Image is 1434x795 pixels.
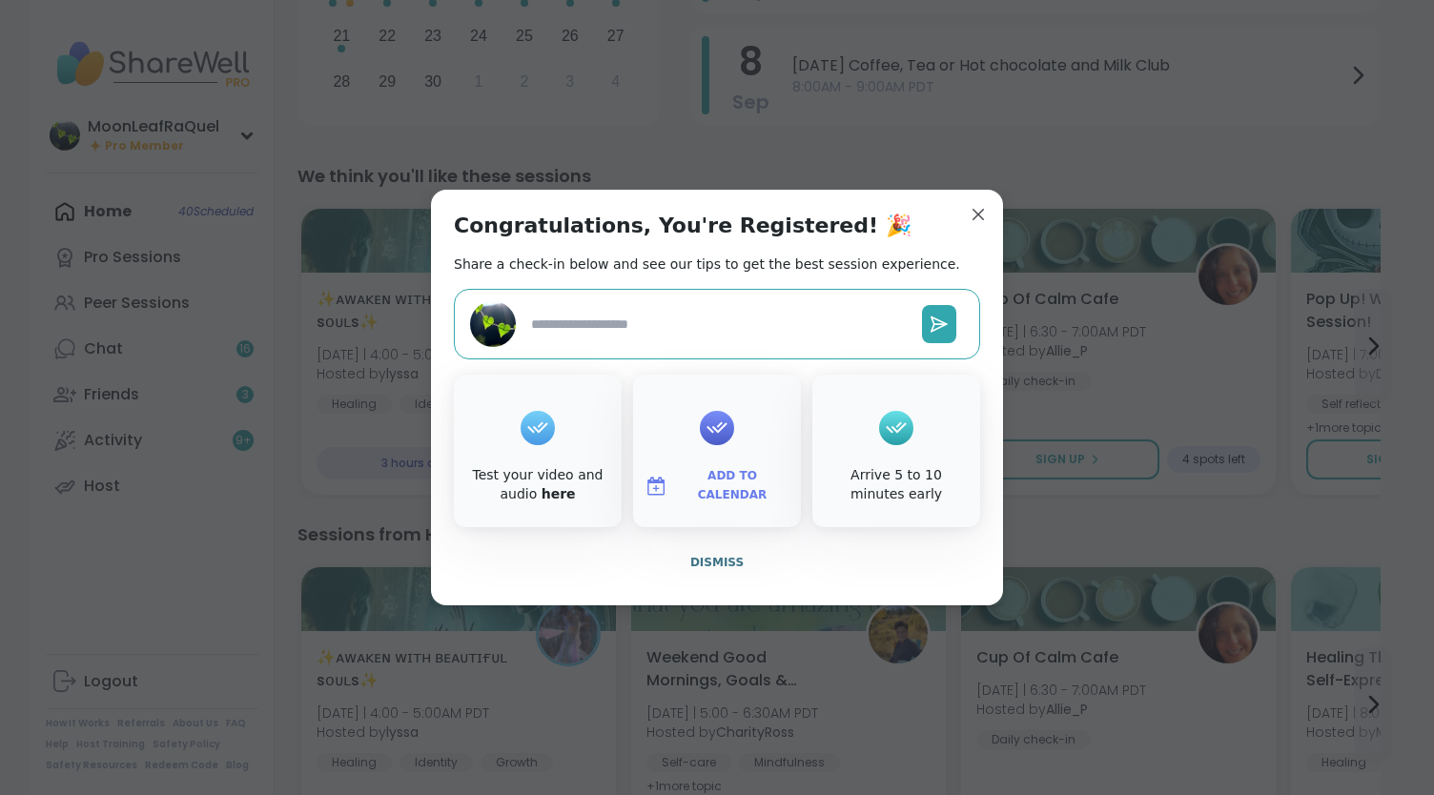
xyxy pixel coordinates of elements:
h2: Share a check-in below and see our tips to get the best session experience. [454,255,960,274]
span: Add to Calendar [675,467,789,504]
button: Dismiss [454,542,980,582]
button: Add to Calendar [637,466,797,506]
h1: Congratulations, You're Registered! 🎉 [454,213,912,239]
img: ShareWell Logomark [645,475,667,498]
a: here [542,486,576,501]
img: MoonLeafRaQuel [470,301,516,347]
div: Arrive 5 to 10 minutes early [816,466,976,503]
span: Dismiss [690,556,744,569]
div: Test your video and audio [458,466,618,503]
